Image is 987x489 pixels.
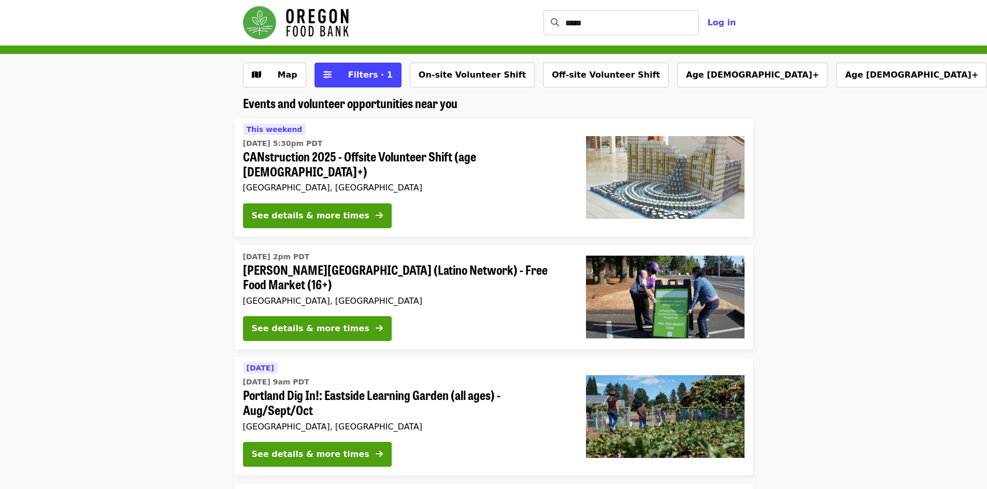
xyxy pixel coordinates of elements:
div: See details & more times [252,322,369,335]
span: CANstruction 2025 - Offsite Volunteer Shift (age [DEMOGRAPHIC_DATA]+) [243,149,569,179]
span: Portland Dig In!: Eastside Learning Garden (all ages) - Aug/Sept/Oct [243,388,569,418]
button: On-site Volunteer Shift [410,63,535,87]
div: [GEOGRAPHIC_DATA], [GEOGRAPHIC_DATA] [243,422,569,432]
button: Show map view [243,63,306,87]
img: Portland Dig In!: Eastside Learning Garden (all ages) - Aug/Sept/Oct organized by Oregon Food Bank [586,375,745,458]
i: search icon [551,18,559,27]
img: Rigler Elementary School (Latino Network) - Free Food Market (16+) organized by Oregon Food Bank [586,256,745,338]
span: [PERSON_NAME][GEOGRAPHIC_DATA] (Latino Network) - Free Food Market (16+) [243,262,569,292]
button: Age [DEMOGRAPHIC_DATA]+ [836,63,987,87]
i: sliders-h icon [323,70,332,80]
span: Filters · 1 [348,70,393,80]
button: See details & more times [243,442,392,467]
button: See details & more times [243,316,392,341]
time: [DATE] 9am PDT [243,377,309,388]
div: [GEOGRAPHIC_DATA], [GEOGRAPHIC_DATA] [243,296,569,306]
a: See details for "Portland Dig In!: Eastside Learning Garden (all ages) - Aug/Sept/Oct" [235,358,753,475]
time: [DATE] 2pm PDT [243,251,310,262]
span: Map [278,70,297,80]
i: arrow-right icon [376,449,383,459]
a: See details for "Rigler Elementary School (Latino Network) - Free Food Market (16+)" [235,245,753,350]
span: Events and volunteer opportunities near you [243,94,457,112]
a: See details for "CANstruction 2025 - Offsite Volunteer Shift (age 16+)" [235,119,753,236]
span: Log in [707,18,736,27]
span: [DATE] [247,364,274,372]
div: [GEOGRAPHIC_DATA], [GEOGRAPHIC_DATA] [243,183,569,192]
div: See details & more times [252,210,369,222]
input: Search [565,10,699,35]
i: arrow-right icon [376,211,383,220]
button: Log in [699,12,744,33]
img: CANstruction 2025 - Offsite Volunteer Shift (age 16+) organized by Oregon Food Bank [586,136,745,219]
button: Age [DEMOGRAPHIC_DATA]+ [677,63,828,87]
i: arrow-right icon [376,323,383,333]
time: [DATE] 5:30pm PDT [243,138,323,149]
button: Filters (1 selected) [314,63,402,87]
span: This weekend [247,125,303,134]
i: map icon [252,70,261,80]
div: See details & more times [252,448,369,461]
button: Off-site Volunteer Shift [543,63,669,87]
img: Oregon Food Bank - Home [243,6,349,39]
button: See details & more times [243,203,392,228]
